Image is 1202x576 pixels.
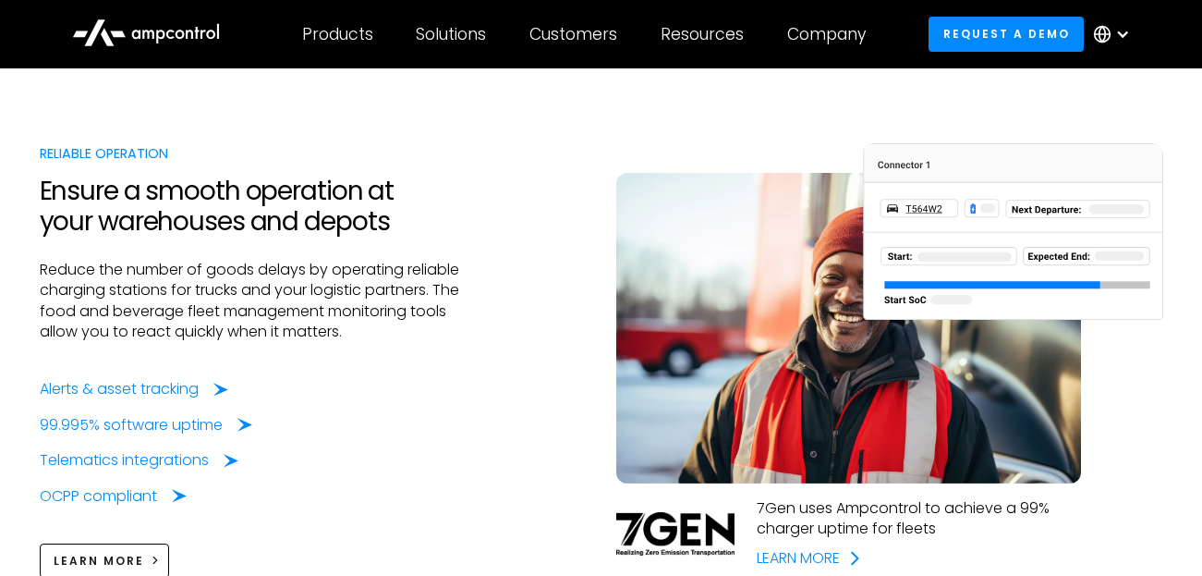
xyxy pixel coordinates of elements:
[40,450,209,471] div: Telematics integrations
[757,498,1081,540] p: 7Gen uses Ampcontrol to achieve a 99% charger uptime for fleets
[40,379,228,399] a: Alerts & asset tracking
[40,486,157,507] div: OCPP compliant
[40,486,187,507] a: OCPP compliant
[787,24,866,44] div: Company
[661,24,744,44] div: Resources
[40,450,238,471] a: Telematics integrations
[862,143,1163,344] img: Connector window with vehicle connected and SoC from smart charging software
[54,553,144,569] span: Learn More
[616,173,1081,483] img: Happy electric food and beverage truck driver
[40,143,478,164] div: Reliable Operation
[40,260,478,343] p: Reduce the number of goods delays by operating reliable charging stations for trucks and your log...
[757,546,862,570] a: Learn More
[529,24,617,44] div: Customers
[757,546,840,570] div: Learn More
[40,415,252,435] a: 99.995% software uptime
[929,17,1084,51] a: Request a demo
[616,498,735,570] img: 7Gen logo
[416,24,486,44] div: Solutions
[302,24,373,44] div: Products
[40,379,199,399] div: Alerts & asset tracking
[40,176,478,238] h2: Ensure a smooth operation at your warehouses and depots
[40,415,223,435] div: 99.995% software uptime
